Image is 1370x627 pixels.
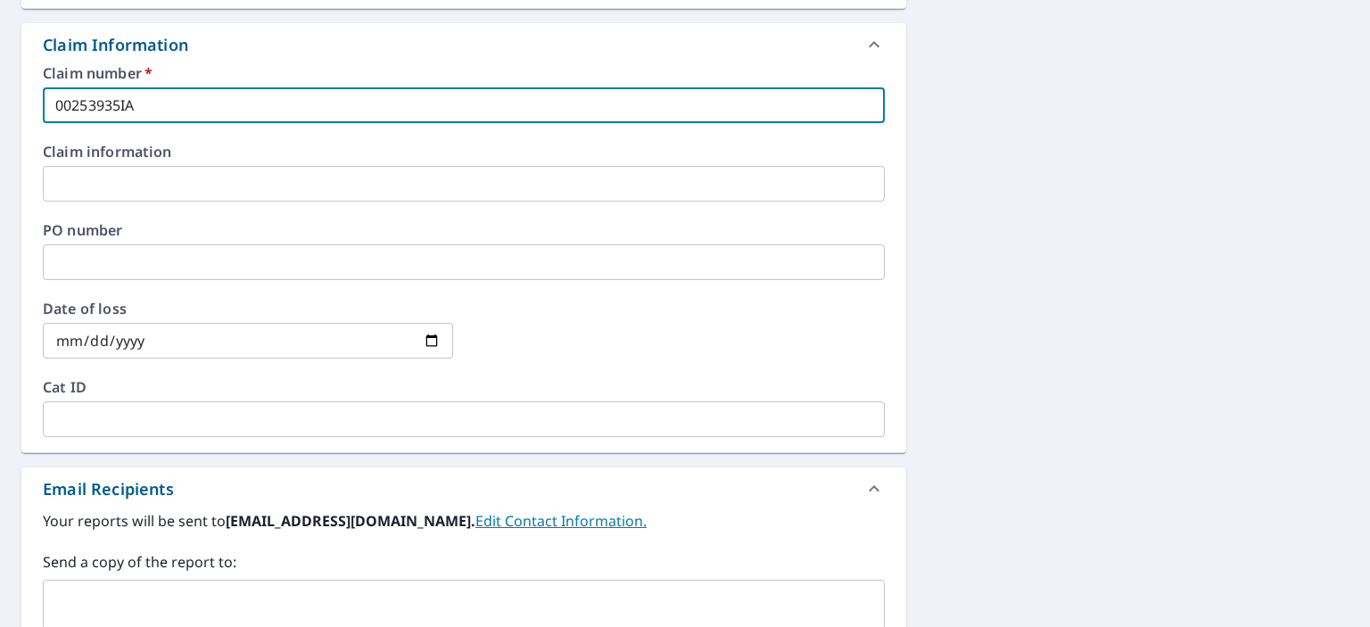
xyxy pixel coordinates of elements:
div: Email Recipients [21,467,906,510]
label: PO number [43,223,885,237]
b: [EMAIL_ADDRESS][DOMAIN_NAME]. [226,511,475,531]
div: Email Recipients [43,477,174,501]
div: Claim Information [21,23,906,66]
div: Claim Information [43,33,188,57]
a: EditContactInfo [475,511,647,531]
label: Claim number [43,66,885,80]
label: Date of loss [43,301,453,316]
label: Cat ID [43,380,885,394]
label: Your reports will be sent to [43,510,885,532]
label: Send a copy of the report to: [43,551,885,573]
label: Claim information [43,144,885,159]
